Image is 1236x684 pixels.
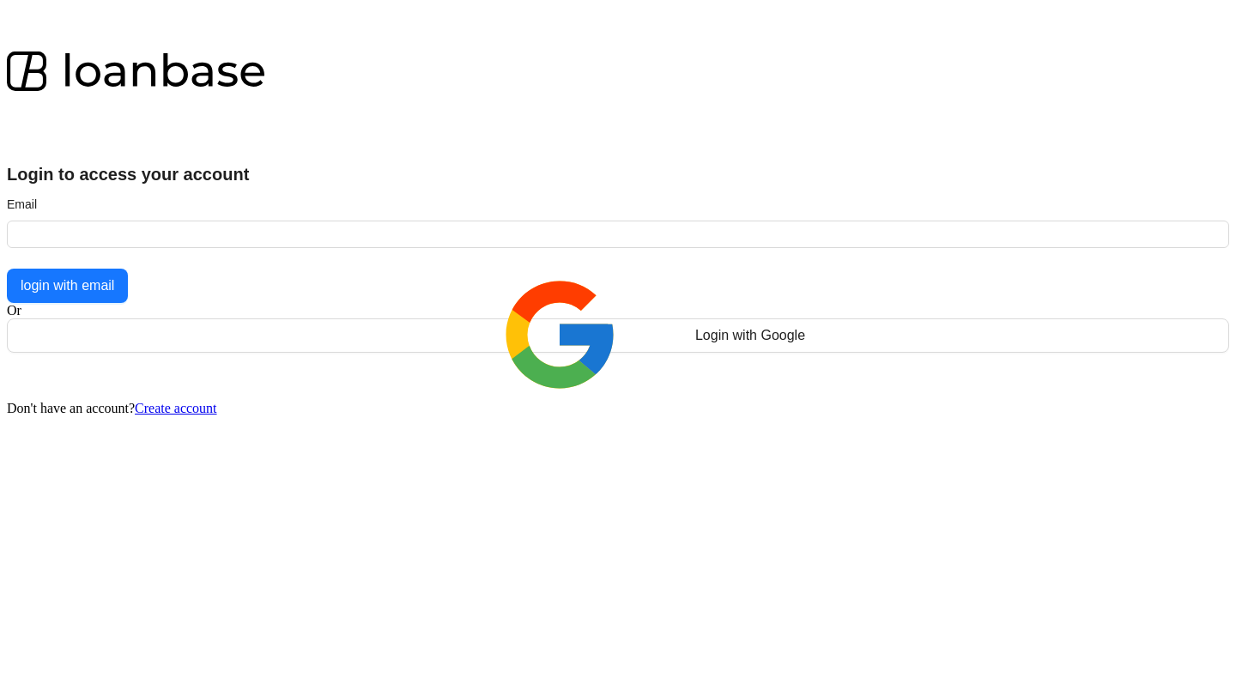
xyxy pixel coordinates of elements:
div: Don't have an account? [7,401,1229,416]
span: Email [7,195,37,214]
span: Or [7,303,21,318]
span: login with email [21,278,114,294]
button: login with email [7,269,128,303]
a: Create account [135,401,217,415]
h4: Login to access your account [7,162,1229,186]
button: Login with Google [7,318,1229,353]
span: Login with Google [695,328,805,343]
